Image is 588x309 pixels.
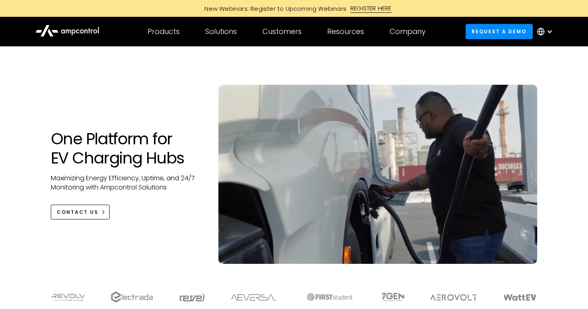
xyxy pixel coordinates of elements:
img: WattEV logo [503,294,537,301]
a: CONTACT US [51,205,110,219]
div: Customers [262,27,302,36]
a: New Webinars: Register to Upcoming WebinarsREGISTER HERE [114,4,474,13]
div: Resources [327,27,364,36]
div: Products [148,27,180,36]
div: New Webinars: Register to Upcoming Webinars [196,4,350,13]
h1: One Platform for EV Charging Hubs [51,129,202,167]
p: Maximizing Energy Efficiency, Uptime, and 24/7 Monitoring with Ampcontrol Solutions [51,174,202,192]
div: Company [390,27,426,36]
a: Request a demo [466,24,533,39]
div: Solutions [205,27,237,36]
img: electrada logo [111,291,153,303]
div: REGISTER HERE [350,4,392,13]
div: CONTACT US [57,209,98,216]
img: Aerovolt Logo [430,294,478,301]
